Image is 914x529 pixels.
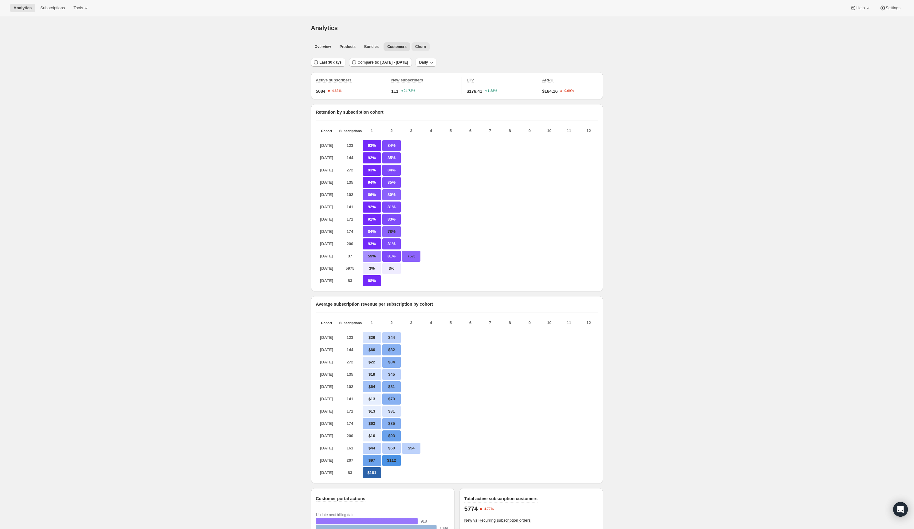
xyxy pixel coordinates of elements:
button: Last 30 days [311,58,345,67]
p: 161 [339,443,361,454]
p: 11 [560,128,578,134]
span: Analytics [311,25,338,31]
p: 37 [339,251,361,262]
span: ARPU [542,78,554,82]
p: $31 [382,406,401,417]
p: Average subscription revenue per subscription by cohort [316,301,598,307]
p: $85 [382,418,401,429]
div: Open Intercom Messenger [893,502,908,517]
p: [DATE] [316,140,337,151]
p: 85% [382,177,401,188]
p: [DATE] [316,263,337,274]
p: $54 [402,443,420,454]
span: $176.41 [467,88,483,94]
p: [DATE] [316,202,337,213]
p: 144 [339,152,361,163]
p: 93% [363,165,381,176]
p: 78% [382,226,401,237]
span: Daily [419,60,428,65]
p: 171 [339,406,361,417]
button: Settings [876,4,904,12]
p: Cohort [316,129,337,133]
p: 10 [540,320,558,326]
span: Analytics [14,6,32,10]
p: 5 [441,320,460,326]
span: Overview [315,44,331,49]
p: $82 [382,344,401,355]
p: 84% [382,165,401,176]
p: [DATE] [316,381,337,392]
p: [DATE] [316,214,337,225]
p: 102 [339,381,361,392]
p: [DATE] [316,357,337,368]
p: 12 [579,128,598,134]
span: New vs Recurring subscription orders [464,518,531,523]
p: [DATE] [316,152,337,163]
p: 11 [560,320,578,326]
button: Subscriptions [37,4,69,12]
p: [DATE] [316,165,337,176]
p: [DATE] [316,275,337,286]
span: Customers [387,44,407,49]
span: New subscribers [391,78,423,82]
p: 94% [363,177,381,188]
p: 174 [339,418,361,429]
p: Cohort [316,321,337,325]
p: 5774 [464,505,478,512]
p: 83% [382,214,401,225]
button: Help [846,4,874,12]
span: Total active subscription customers [464,496,538,501]
p: 81% [382,202,401,213]
p: 93% [363,140,381,151]
p: 84% [382,140,401,151]
p: $13 [363,394,381,405]
p: Subscriptions [339,321,361,325]
p: 135 [339,177,361,188]
p: 123 [339,332,361,343]
p: 80% [382,189,401,200]
p: 123 [339,140,361,151]
p: 9 [520,320,539,326]
p: $22 [363,357,381,368]
p: 7 [481,320,499,326]
p: 9 [520,128,539,134]
p: 83 [339,467,361,478]
p: [DATE] [316,406,337,417]
span: Last 30 days [320,60,342,65]
span: Compare to: [DATE] - [DATE] [358,60,408,65]
p: [DATE] [316,394,337,405]
p: [DATE] [316,177,337,188]
p: 10 [540,128,558,134]
p: 93% [363,238,381,249]
p: 3 [402,320,420,326]
p: 3% [363,263,381,274]
p: $81 [382,381,401,392]
p: 59% [363,251,381,262]
span: Products [340,44,356,49]
p: 4 [422,320,440,326]
span: 111 [391,88,398,94]
p: 141 [339,202,361,213]
p: 5975 [339,263,361,274]
p: 98% [363,275,381,286]
p: 171 [339,214,361,225]
p: 135 [339,369,361,380]
text: -4.63% [331,89,341,93]
p: 6 [461,320,480,326]
p: 8 [501,320,519,326]
p: $50 [382,443,401,454]
p: 2 [382,128,401,134]
p: $60 [363,344,381,355]
p: $10 [363,430,381,441]
p: 4 [422,128,440,134]
text: 1.88% [488,89,497,93]
p: 12 [579,320,598,326]
p: [DATE] [316,344,337,355]
p: 81% [382,238,401,249]
p: [DATE] [316,238,337,249]
p: 2 [382,320,401,326]
p: 144 [339,344,361,355]
p: [DATE] [316,418,337,429]
text: 24.72% [404,89,416,93]
p: $79 [382,394,401,405]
